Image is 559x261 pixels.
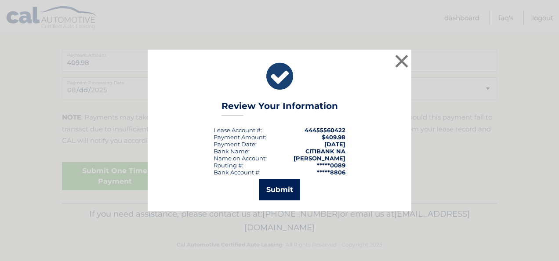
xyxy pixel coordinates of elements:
div: Lease Account #: [214,127,262,134]
strong: CITIBANK NA [305,148,345,155]
div: Bank Name: [214,148,250,155]
strong: [PERSON_NAME] [294,155,345,162]
button: × [393,52,410,70]
div: Routing #: [214,162,243,169]
div: Payment Amount: [214,134,266,141]
div: Name on Account: [214,155,267,162]
h3: Review Your Information [221,101,338,116]
strong: 44455560422 [305,127,345,134]
div: : [214,141,257,148]
span: $409.98 [322,134,345,141]
span: Payment Date [214,141,255,148]
div: Bank Account #: [214,169,261,176]
button: Submit [259,179,300,200]
span: [DATE] [324,141,345,148]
